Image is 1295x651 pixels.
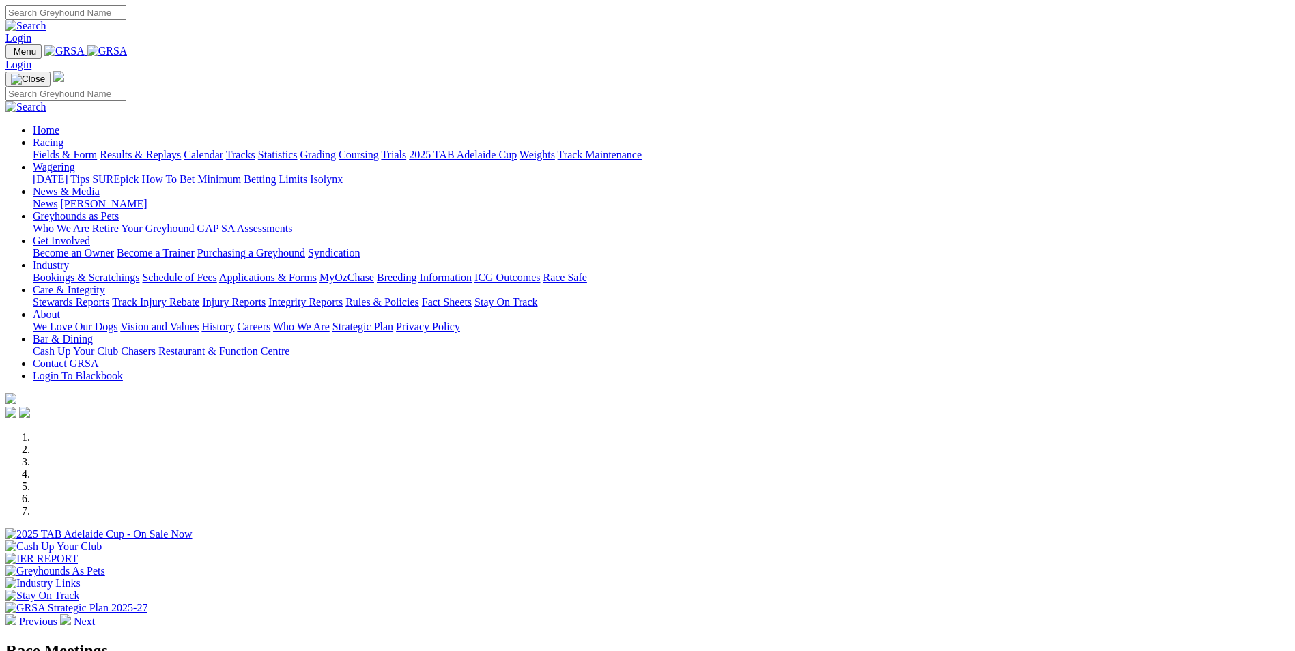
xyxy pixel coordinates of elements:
[33,247,1290,259] div: Get Involved
[14,46,36,57] span: Menu
[339,149,379,160] a: Coursing
[33,321,1290,333] div: About
[5,393,16,404] img: logo-grsa-white.png
[5,20,46,32] img: Search
[474,272,540,283] a: ICG Outcomes
[300,149,336,160] a: Grading
[60,198,147,209] a: [PERSON_NAME]
[142,272,216,283] a: Schedule of Fees
[332,321,393,332] a: Strategic Plan
[33,235,90,246] a: Get Involved
[268,296,343,308] a: Integrity Reports
[33,259,69,271] a: Industry
[308,247,360,259] a: Syndication
[5,528,193,540] img: 2025 TAB Adelaide Cup - On Sale Now
[33,124,59,136] a: Home
[237,321,270,332] a: Careers
[33,198,1290,210] div: News & Media
[60,614,71,625] img: chevron-right-pager-white.svg
[258,149,298,160] a: Statistics
[273,321,330,332] a: Who We Are
[19,616,57,627] span: Previous
[117,247,195,259] a: Become a Trainer
[5,5,126,20] input: Search
[33,149,97,160] a: Fields & Form
[33,272,1290,284] div: Industry
[5,407,16,418] img: facebook.svg
[33,308,60,320] a: About
[197,173,307,185] a: Minimum Betting Limits
[44,45,85,57] img: GRSA
[543,272,586,283] a: Race Safe
[409,149,517,160] a: 2025 TAB Adelaide Cup
[33,296,109,308] a: Stewards Reports
[87,45,128,57] img: GRSA
[92,222,195,234] a: Retire Your Greyhound
[202,296,266,308] a: Injury Reports
[5,32,31,44] a: Login
[33,370,123,381] a: Login To Blackbook
[92,173,139,185] a: SUREpick
[33,186,100,197] a: News & Media
[33,247,114,259] a: Become an Owner
[381,149,406,160] a: Trials
[33,358,98,369] a: Contact GRSA
[558,149,642,160] a: Track Maintenance
[377,272,472,283] a: Breeding Information
[33,161,75,173] a: Wagering
[5,44,42,59] button: Toggle navigation
[142,173,195,185] a: How To Bet
[520,149,555,160] a: Weights
[33,272,139,283] a: Bookings & Scratchings
[53,71,64,82] img: logo-grsa-white.png
[5,87,126,101] input: Search
[60,616,95,627] a: Next
[33,173,1290,186] div: Wagering
[33,198,57,209] a: News
[33,210,119,222] a: Greyhounds as Pets
[33,345,1290,358] div: Bar & Dining
[112,296,199,308] a: Track Injury Rebate
[33,284,105,295] a: Care & Integrity
[33,222,1290,235] div: Greyhounds as Pets
[100,149,181,160] a: Results & Replays
[184,149,223,160] a: Calendar
[33,333,93,345] a: Bar & Dining
[33,296,1290,308] div: Care & Integrity
[197,222,293,234] a: GAP SA Assessments
[422,296,472,308] a: Fact Sheets
[5,616,60,627] a: Previous
[33,149,1290,161] div: Racing
[121,345,289,357] a: Chasers Restaurant & Function Centre
[396,321,460,332] a: Privacy Policy
[5,602,147,614] img: GRSA Strategic Plan 2025-27
[219,272,317,283] a: Applications & Forms
[33,136,63,148] a: Racing
[19,407,30,418] img: twitter.svg
[474,296,537,308] a: Stay On Track
[5,590,79,602] img: Stay On Track
[197,247,305,259] a: Purchasing a Greyhound
[5,553,78,565] img: IER REPORT
[5,614,16,625] img: chevron-left-pager-white.svg
[310,173,343,185] a: Isolynx
[5,72,51,87] button: Toggle navigation
[226,149,255,160] a: Tracks
[345,296,419,308] a: Rules & Policies
[74,616,95,627] span: Next
[319,272,374,283] a: MyOzChase
[5,101,46,113] img: Search
[33,222,89,234] a: Who We Are
[5,565,105,577] img: Greyhounds As Pets
[33,173,89,185] a: [DATE] Tips
[11,74,45,85] img: Close
[5,540,102,553] img: Cash Up Your Club
[33,321,117,332] a: We Love Our Dogs
[5,577,81,590] img: Industry Links
[5,59,31,70] a: Login
[33,345,118,357] a: Cash Up Your Club
[120,321,199,332] a: Vision and Values
[201,321,234,332] a: History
